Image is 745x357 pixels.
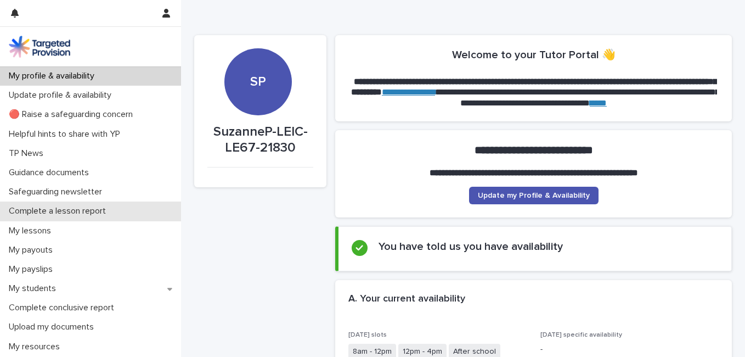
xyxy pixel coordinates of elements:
[540,332,622,338] span: [DATE] specific availability
[4,168,98,178] p: Guidance documents
[4,264,61,275] p: My payslips
[4,322,103,332] p: Upload my documents
[4,90,120,101] p: Update profile & availability
[540,344,719,355] p: -
[4,226,60,236] p: My lessons
[348,332,387,338] span: [DATE] slots
[4,109,142,120] p: 🔴 Raise a safeguarding concern
[4,187,111,197] p: Safeguarding newsletter
[4,245,61,255] p: My payouts
[4,303,123,313] p: Complete conclusive report
[452,48,616,62] h2: Welcome to your Tutor Portal 👋
[379,240,563,253] h2: You have told us you have availability
[4,71,103,81] p: My profile & availability
[4,342,69,352] p: My resources
[478,192,590,199] span: Update my Profile & Availability
[207,124,313,156] p: SuzanneP-LEIC-LE67-21830
[348,293,465,305] h2: A. Your current availability
[224,7,291,90] div: SP
[4,206,115,216] p: Complete a lesson report
[9,36,70,58] img: M5nRWzHhSzIhMunXDL62
[4,283,65,294] p: My students
[4,148,52,159] p: TP News
[4,129,129,140] p: Helpful hints to share with YP
[469,187,599,204] a: Update my Profile & Availability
